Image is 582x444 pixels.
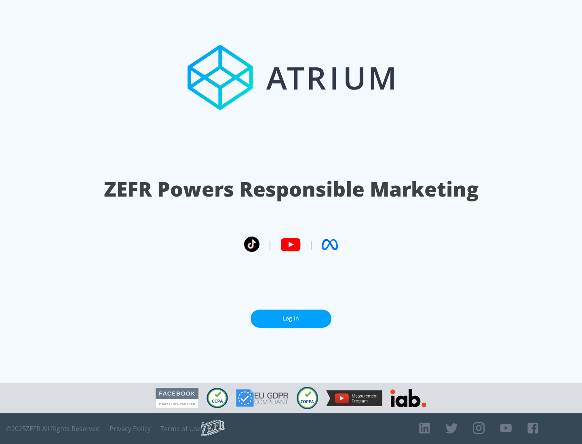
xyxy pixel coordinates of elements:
img: CCPA Compliant [207,388,228,408]
span: | [309,239,314,251]
span: © 2025 ZEFR All Rights Reserved [6,425,100,433]
a: Terms of Use [160,425,201,433]
img: YouTube Measurement Program [326,390,382,406]
a: Log In [251,310,331,328]
img: GDPR Compliant [236,389,289,407]
h1: ZEFR Powers Responsible Marketing [104,175,479,203]
span: | [268,239,272,251]
img: IAB [390,389,426,407]
a: Privacy Policy [110,425,151,433]
img: Facebook Marketing Partner [156,388,198,408]
img: COPPA Compliant [297,387,318,409]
